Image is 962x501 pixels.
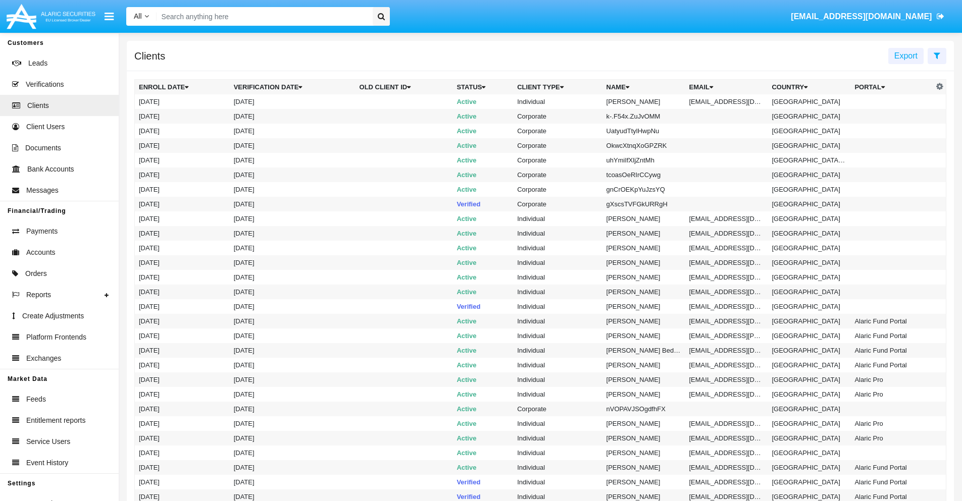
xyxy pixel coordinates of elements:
td: Individual [513,255,602,270]
td: Individual [513,226,602,241]
td: [GEOGRAPHIC_DATA] [768,343,850,358]
td: [DATE] [135,387,230,402]
td: [GEOGRAPHIC_DATA] [768,270,850,285]
td: [DATE] [135,182,230,197]
td: [EMAIL_ADDRESS][DOMAIN_NAME] [685,358,768,372]
td: Individual [513,460,602,475]
span: Documents [25,143,61,153]
td: Active [452,285,513,299]
td: uhYmiIfXljZntMh [602,153,685,168]
span: Bank Accounts [27,164,74,175]
td: Active [452,94,513,109]
span: Orders [25,268,47,279]
td: [DATE] [135,211,230,226]
td: [EMAIL_ADDRESS][DOMAIN_NAME] [685,285,768,299]
td: Active [452,138,513,153]
td: [GEOGRAPHIC_DATA] [768,460,850,475]
td: [DATE] [135,168,230,182]
span: Client Users [26,122,65,132]
td: Individual [513,387,602,402]
td: [GEOGRAPHIC_DATA] [768,182,850,197]
td: Active [452,153,513,168]
td: nVOPAVJSOgdfhFX [602,402,685,416]
td: [DATE] [230,255,356,270]
td: [GEOGRAPHIC_DATA] [768,138,850,153]
td: Corporate [513,197,602,211]
th: Status [452,80,513,95]
td: [PERSON_NAME] [602,372,685,387]
td: [DATE] [230,416,356,431]
td: Individual [513,211,602,226]
td: [EMAIL_ADDRESS][DOMAIN_NAME] [685,299,768,314]
td: [DATE] [135,270,230,285]
td: [DATE] [230,460,356,475]
td: Alaric Pro [850,431,933,446]
td: OkwcXtnqXoGPZRK [602,138,685,153]
td: Active [452,211,513,226]
td: [DATE] [135,138,230,153]
td: [DATE] [135,328,230,343]
td: [PERSON_NAME] [602,387,685,402]
span: Exchanges [26,353,61,364]
td: [PERSON_NAME] [602,475,685,489]
td: Individual [513,94,602,109]
td: Active [452,270,513,285]
td: [DATE] [135,431,230,446]
td: [DATE] [230,138,356,153]
button: Export [888,48,924,64]
td: [DATE] [135,197,230,211]
td: [DATE] [230,358,356,372]
td: Individual [513,416,602,431]
td: [DATE] [230,94,356,109]
img: Logo image [5,2,97,31]
td: [DATE] [230,446,356,460]
td: [PERSON_NAME] [602,226,685,241]
td: Individual [513,299,602,314]
td: [EMAIL_ADDRESS][DOMAIN_NAME] [685,241,768,255]
th: Email [685,80,768,95]
td: [GEOGRAPHIC_DATA] [768,299,850,314]
td: Active [452,241,513,255]
td: Corporate [513,153,602,168]
span: Create Adjustments [22,311,84,321]
td: [DATE] [230,182,356,197]
td: [PERSON_NAME] [602,211,685,226]
td: [DATE] [135,460,230,475]
span: Entitlement reports [26,415,86,426]
span: Reports [26,290,51,300]
td: Individual [513,358,602,372]
td: [EMAIL_ADDRESS][DOMAIN_NAME] [685,270,768,285]
td: [EMAIL_ADDRESS][DOMAIN_NAME] [685,431,768,446]
td: [PERSON_NAME] [602,446,685,460]
td: Individual [513,285,602,299]
td: Alaric Pro [850,387,933,402]
td: [PERSON_NAME] [602,299,685,314]
td: [EMAIL_ADDRESS][DOMAIN_NAME] [685,387,768,402]
td: [EMAIL_ADDRESS][DOMAIN_NAME] [685,416,768,431]
td: [DATE] [135,153,230,168]
td: [DATE] [230,372,356,387]
td: Alaric Fund Portal [850,460,933,475]
td: [GEOGRAPHIC_DATA] [768,387,850,402]
td: [GEOGRAPHIC_DATA] [768,255,850,270]
td: Active [452,372,513,387]
td: [DATE] [230,226,356,241]
td: [PERSON_NAME] [602,416,685,431]
td: Active [452,343,513,358]
td: Individual [513,314,602,328]
td: [GEOGRAPHIC_DATA]: North [768,153,850,168]
td: [DATE] [230,168,356,182]
td: Corporate [513,138,602,153]
td: [PERSON_NAME] [602,328,685,343]
td: [PERSON_NAME] [602,255,685,270]
td: [EMAIL_ADDRESS][DOMAIN_NAME] [685,226,768,241]
td: [GEOGRAPHIC_DATA] [768,109,850,124]
span: Clients [27,100,49,111]
td: Alaric Fund Portal [850,358,933,372]
td: [DATE] [230,299,356,314]
td: Corporate [513,124,602,138]
td: [EMAIL_ADDRESS][DOMAIN_NAME] [685,460,768,475]
td: Alaric Fund Portal [850,328,933,343]
td: [DATE] [230,124,356,138]
td: [GEOGRAPHIC_DATA] [768,226,850,241]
